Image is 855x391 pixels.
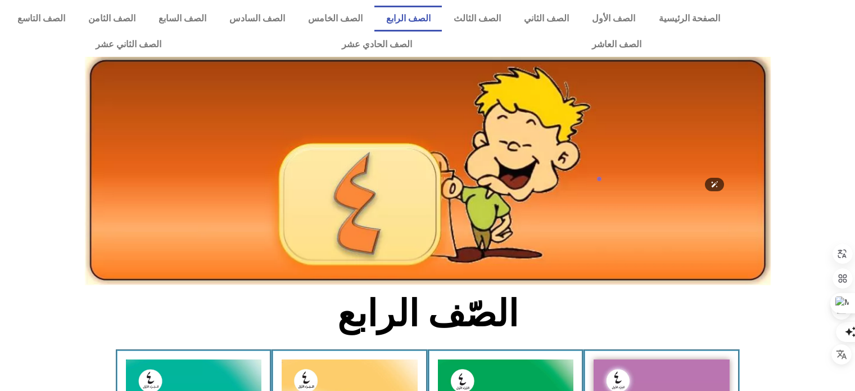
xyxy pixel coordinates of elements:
a: الصف الثاني عشر [6,32,251,57]
a: الصف الحادي عشر [251,32,501,57]
a: الصف الأول [581,6,647,32]
a: الصف العاشر [502,32,731,57]
h2: الصّف الرابع [242,292,613,336]
a: الصف التاسع [6,6,76,32]
a: الصف الرابع [374,6,442,32]
a: الصفحة الرئيسية [647,6,731,32]
a: الصف الثامن [76,6,147,32]
a: الصف السادس [218,6,297,32]
a: الصف الثاني [512,6,580,32]
a: الصف السابع [147,6,218,32]
a: الصف الثالث [442,6,512,32]
a: الصف الخامس [297,6,374,32]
